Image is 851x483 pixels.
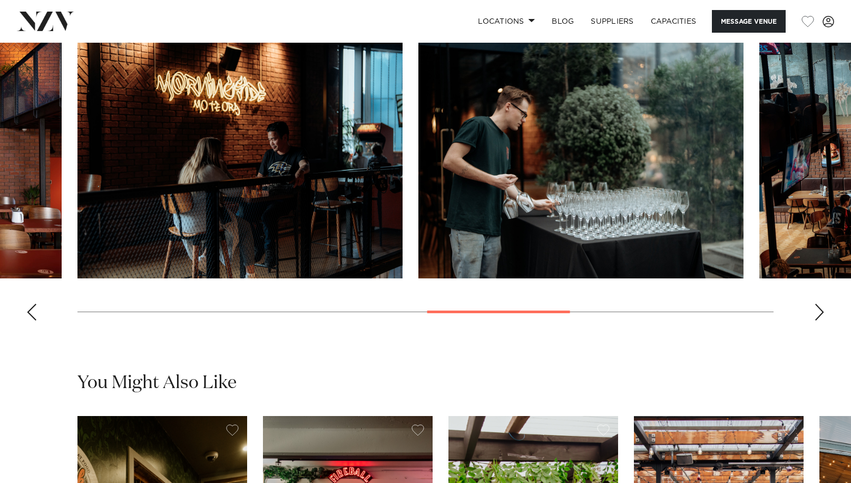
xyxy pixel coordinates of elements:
[712,10,786,33] button: Message Venue
[543,10,582,33] a: BLOG
[17,12,74,31] img: nzv-logo.png
[77,40,403,278] swiper-slide: 6 / 10
[582,10,642,33] a: SUPPLIERS
[418,40,744,278] swiper-slide: 7 / 10
[642,10,705,33] a: Capacities
[469,10,543,33] a: Locations
[77,371,237,395] h2: You Might Also Like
